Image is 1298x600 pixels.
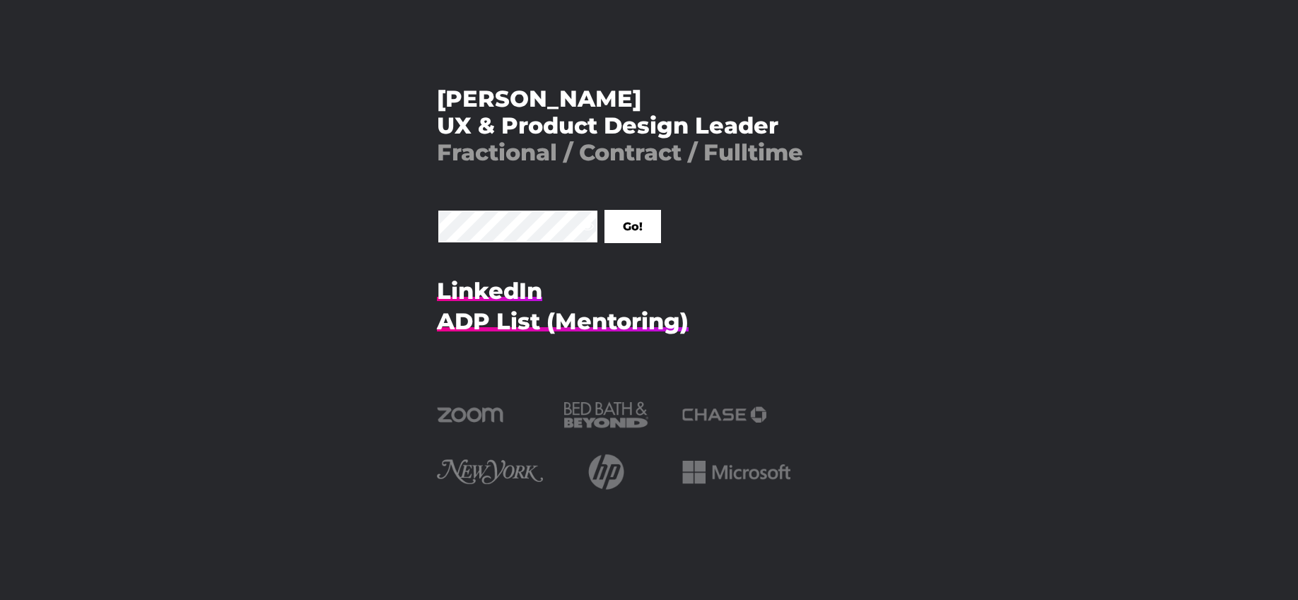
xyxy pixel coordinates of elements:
[437,307,689,335] a: ADP List (Mentoring)
[437,139,803,166] span: Fractional / Contract / Fulltime
[437,86,861,169] h1: [PERSON_NAME] UX & Product Design Leader
[437,277,542,305] a: LinkedIn
[437,384,790,510] img: clientlogos.png
[604,210,661,243] input: Go!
